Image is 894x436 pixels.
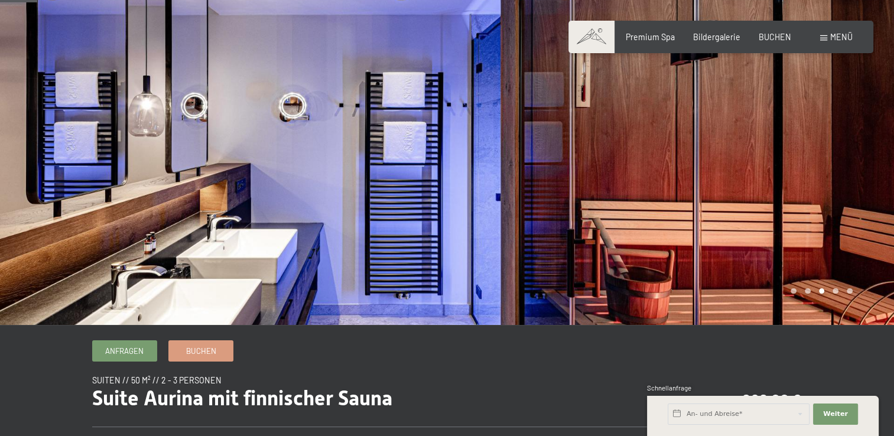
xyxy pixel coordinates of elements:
[186,346,216,356] span: Buchen
[813,404,858,425] button: Weiter
[626,32,675,42] a: Premium Spa
[830,32,853,42] span: Menü
[169,341,233,360] a: Buchen
[92,386,392,410] span: Suite Aurina mit finnischer Sauna
[759,32,791,42] a: BUCHEN
[823,409,848,419] span: Weiter
[647,384,691,392] span: Schnellanfrage
[693,32,740,42] a: Bildergalerie
[105,346,144,356] span: Anfragen
[92,375,222,385] span: Suiten // 50 m² // 2 - 3 Personen
[93,341,157,360] a: Anfragen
